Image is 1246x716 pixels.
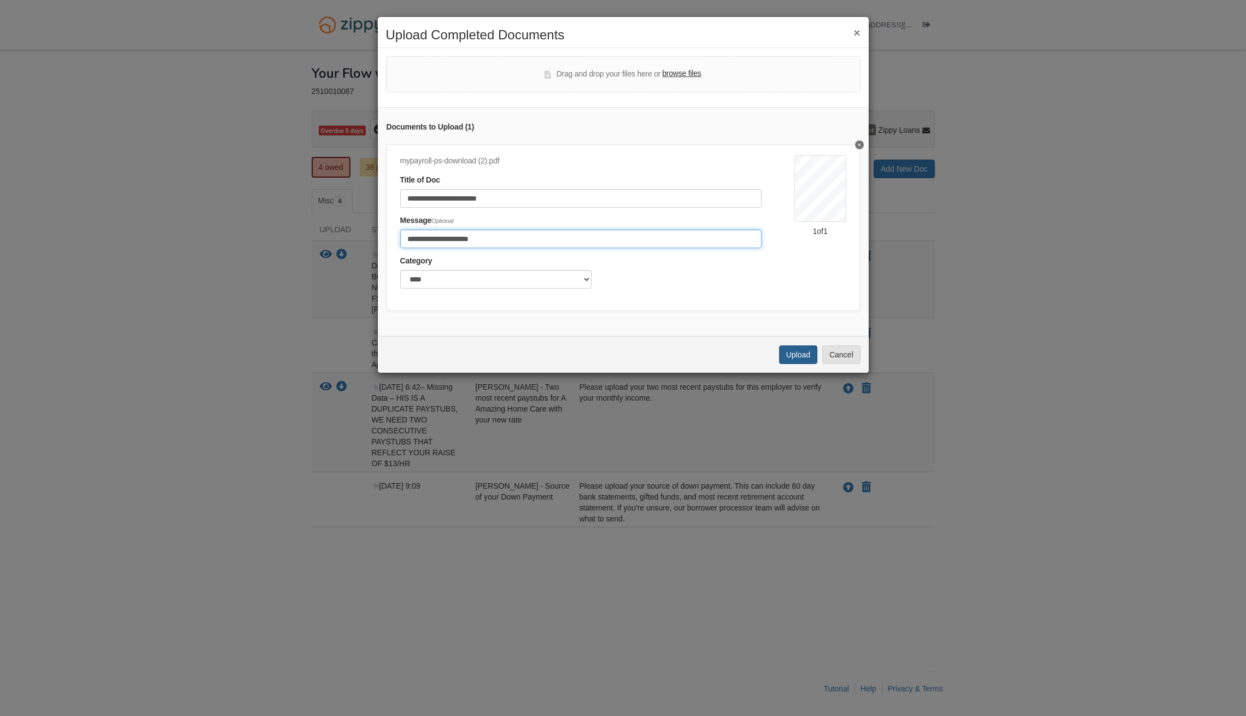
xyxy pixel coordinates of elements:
[822,345,861,364] button: Cancel
[400,215,454,227] label: Message
[400,174,440,186] label: Title of Doc
[387,121,860,133] div: Documents to Upload ( 1 )
[853,27,860,38] button: ×
[545,68,701,81] div: Drag and drop your files here or
[400,230,762,248] input: Include any comments on this document
[779,345,817,364] button: Upload
[400,155,762,167] div: mypayroll-ps-download (2).pdf
[662,68,701,80] label: browse files
[400,255,432,267] label: Category
[431,218,453,224] span: Optional
[386,28,861,42] h2: Upload Completed Documents
[400,189,762,208] input: Document Title
[794,226,846,237] div: 1 of 1
[400,270,592,289] select: Category
[855,140,864,149] button: Delete mypayroll-ps-download (2)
